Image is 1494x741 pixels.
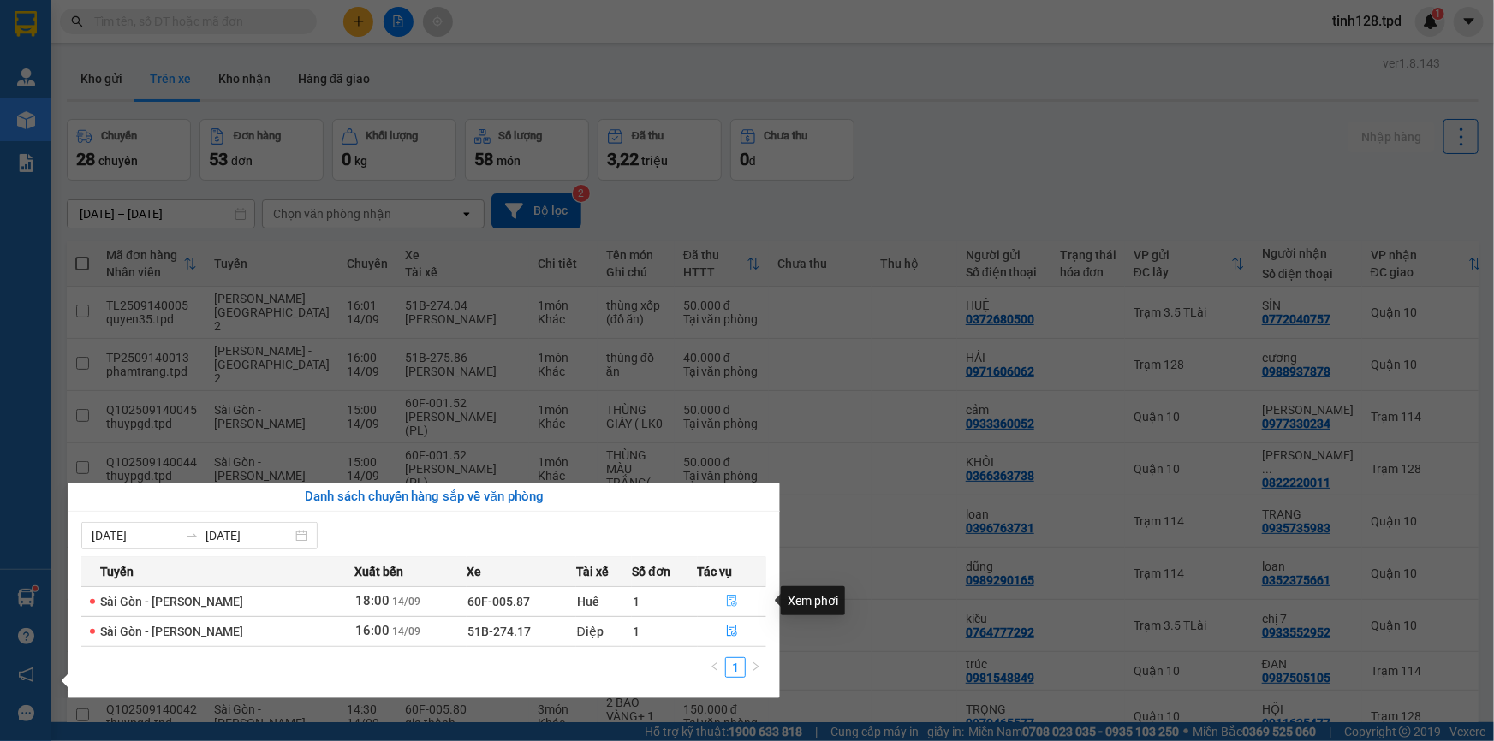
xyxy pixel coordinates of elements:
span: file-done [726,625,738,638]
span: Tuyến [100,562,134,581]
button: file-done [699,618,766,645]
div: Huê [577,592,631,611]
span: Tài xế [576,562,609,581]
div: Điệp [577,622,631,641]
span: 18:00 [355,593,390,608]
span: Xuất bến [354,562,403,581]
span: 51B-274.17 [467,625,531,638]
div: Xem phơi [781,586,845,615]
span: left [710,661,720,672]
span: Xe [467,562,481,581]
input: Đến ngày [205,526,292,545]
span: 1 [633,625,640,638]
button: right [746,657,766,678]
span: 14/09 [392,596,420,608]
span: 1 [633,595,640,608]
span: Tác vụ [698,562,733,581]
div: Danh sách chuyến hàng sắp về văn phòng [81,487,766,507]
span: 16:00 [355,623,390,638]
input: Từ ngày [92,526,178,545]
span: 14/09 [392,625,420,637]
span: Số đơn [632,562,670,581]
a: 1 [726,658,745,677]
span: Sài Gòn - [PERSON_NAME] [100,595,243,608]
button: left [705,657,725,678]
li: Previous Page [705,657,725,678]
span: swap-right [185,529,199,542]
span: 60F-005.87 [467,595,530,608]
span: to [185,529,199,542]
button: file-done [699,588,766,615]
span: Sài Gòn - [PERSON_NAME] [100,625,243,638]
span: file-done [726,595,738,608]
li: 1 [725,657,746,678]
span: right [751,661,761,672]
li: Next Page [746,657,766,678]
